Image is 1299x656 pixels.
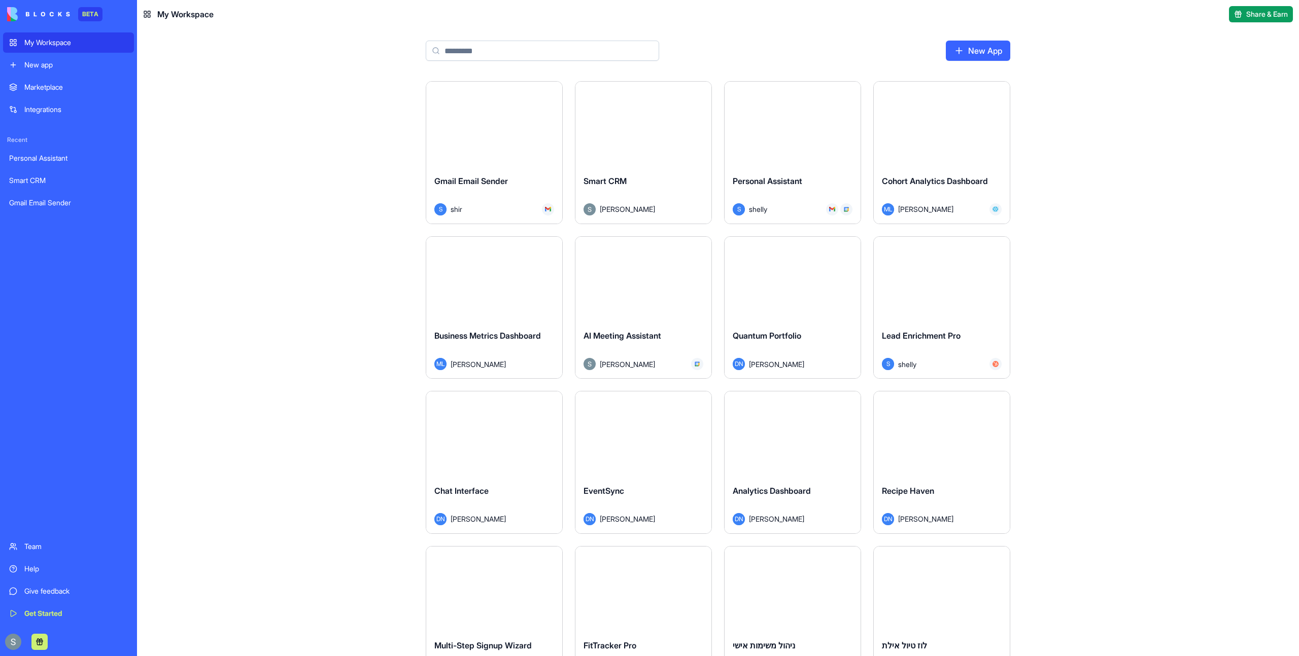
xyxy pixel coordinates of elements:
a: Smart CRMAvatar[PERSON_NAME] [575,81,712,224]
span: S [882,358,894,370]
span: לוז טיול אילת [882,640,927,650]
div: My Workspace [24,38,128,48]
span: DN [733,513,745,525]
span: ML [434,358,447,370]
div: Smart CRM [9,175,128,186]
div: Gmail Email Sender [9,198,128,208]
span: [PERSON_NAME] [600,359,655,370]
span: ניהול משימות אישי [733,640,795,650]
a: New App [946,41,1010,61]
span: ML [882,203,894,215]
a: Smart CRM [3,170,134,191]
div: Team [24,541,128,552]
span: shir [451,204,462,214]
img: logo [7,7,70,21]
a: Personal Assistant [3,148,134,168]
div: Get Started [24,608,128,618]
a: Cohort Analytics DashboardML[PERSON_NAME] [873,81,1010,224]
span: DN [434,513,447,525]
span: shelly [898,359,916,370]
div: Help [24,564,128,574]
span: Personal Assistant [733,176,802,186]
img: ACg8ocKnDTHbS00rqwWSHQfXf8ia04QnQtz5EDX_Ef5UNrjqV-k=s96-c [5,634,21,650]
button: Share & Earn [1229,6,1293,22]
span: Share & Earn [1246,9,1288,19]
span: Lead Enrichment Pro [882,331,961,341]
span: Quantum Portfolio [733,331,801,341]
span: Cohort Analytics Dashboard [882,176,988,186]
a: My Workspace [3,32,134,53]
a: Personal AssistantSshelly [724,81,861,224]
a: Integrations [3,99,134,120]
a: Get Started [3,603,134,624]
img: GCal_x6vdih.svg [694,361,700,367]
div: BETA [78,7,102,21]
span: DN [733,358,745,370]
span: [PERSON_NAME] [898,514,953,524]
div: Give feedback [24,586,128,596]
div: Integrations [24,104,128,115]
span: DN [882,513,894,525]
a: Gmail Email SenderSshir [426,81,563,224]
span: Recipe Haven [882,486,934,496]
a: Give feedback [3,581,134,601]
img: Avatar [584,358,596,370]
img: snowflake-bug-color-rgb_2x_aezrrj.png [993,206,999,212]
div: Personal Assistant [9,153,128,163]
span: [PERSON_NAME] [749,514,804,524]
a: Help [3,559,134,579]
a: Quantum PortfolioDN[PERSON_NAME] [724,236,861,379]
span: [PERSON_NAME] [600,514,655,524]
span: My Workspace [157,8,214,20]
span: Chat Interface [434,486,489,496]
a: Chat InterfaceDN[PERSON_NAME] [426,391,563,534]
a: Lead Enrichment ProSshelly [873,236,1010,379]
span: Gmail Email Sender [434,176,508,186]
span: Smart CRM [584,176,627,186]
div: Marketplace [24,82,128,92]
a: Gmail Email Sender [3,193,134,213]
a: Business Metrics DashboardML[PERSON_NAME] [426,236,563,379]
span: EventSync [584,486,624,496]
a: BETA [7,7,102,21]
img: GCal_x6vdih.svg [843,206,849,212]
span: Analytics Dashboard [733,486,811,496]
img: Avatar [584,203,596,215]
a: Recipe HavenDN[PERSON_NAME] [873,391,1010,534]
span: [PERSON_NAME] [600,204,655,214]
span: [PERSON_NAME] [898,204,953,214]
a: New app [3,55,134,75]
span: [PERSON_NAME] [451,514,506,524]
span: [PERSON_NAME] [451,359,506,370]
a: Team [3,536,134,557]
span: DN [584,513,596,525]
span: Recent [3,136,134,144]
a: EventSyncDN[PERSON_NAME] [575,391,712,534]
div: New app [24,60,128,70]
span: AI Meeting Assistant [584,331,661,341]
span: FitTracker Pro [584,640,636,650]
span: S [434,203,447,215]
a: Analytics DashboardDN[PERSON_NAME] [724,391,861,534]
img: Hubspot_zz4hgj.svg [993,361,999,367]
a: Marketplace [3,77,134,97]
span: [PERSON_NAME] [749,359,804,370]
span: Business Metrics Dashboard [434,331,541,341]
span: Multi-Step Signup Wizard [434,640,532,650]
img: Gmail_trouth.svg [545,206,551,212]
img: Gmail_trouth.svg [829,206,835,212]
a: AI Meeting AssistantAvatar[PERSON_NAME] [575,236,712,379]
span: S [733,203,745,215]
span: shelly [749,204,767,214]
